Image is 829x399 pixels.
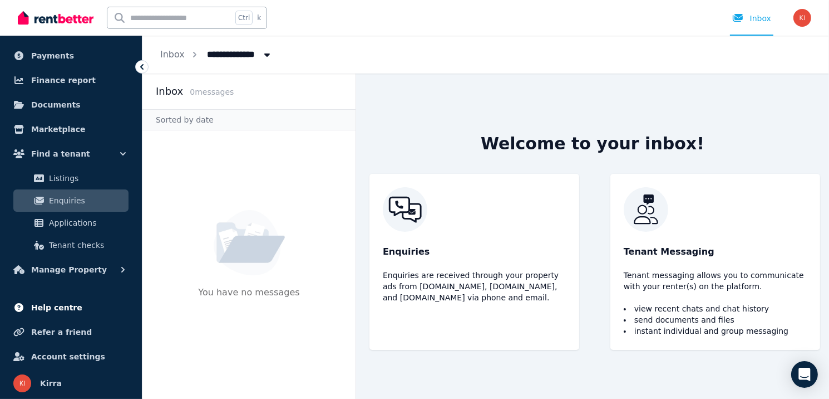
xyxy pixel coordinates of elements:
[31,123,85,136] span: Marketplace
[9,296,133,319] a: Help centre
[624,270,807,292] p: Tenant messaging allows you to communicate with your renter(s) on the platform.
[235,11,253,25] span: Ctrl
[13,167,129,189] a: Listings
[13,374,31,392] img: Kirra
[31,98,81,111] span: Documents
[49,172,124,185] span: Listings
[9,118,133,140] a: Marketplace
[31,263,107,276] span: Manage Property
[214,210,285,276] img: No Message Available
[624,303,807,314] li: view recent chats and chat history
[9,346,133,368] a: Account settings
[160,49,185,60] a: Inbox
[9,94,133,116] a: Documents
[18,9,93,26] img: RentBetter
[31,49,74,62] span: Payments
[383,245,566,259] p: Enquiries
[257,13,261,22] span: k
[624,325,807,337] li: instant individual and group messaging
[9,321,133,343] a: Refer a friend
[31,350,105,363] span: Account settings
[383,187,566,232] img: RentBetter Inbox
[383,270,566,303] p: Enquiries are received through your property ads from [DOMAIN_NAME], [DOMAIN_NAME], and [DOMAIN_N...
[31,147,90,160] span: Find a tenant
[13,234,129,256] a: Tenant checks
[40,377,62,390] span: Kirra
[624,187,807,232] img: RentBetter Inbox
[142,109,356,130] div: Sorted by date
[31,74,96,87] span: Finance report
[31,301,82,314] span: Help centre
[31,325,92,339] span: Refer a friend
[9,69,133,91] a: Finance report
[49,194,124,207] span: Enquiries
[156,84,183,99] h2: Inbox
[49,216,124,230] span: Applications
[624,245,714,259] span: Tenant Messaging
[9,259,133,281] button: Manage Property
[791,361,818,388] div: Open Intercom Messenger
[13,212,129,234] a: Applications
[481,134,704,154] h2: Welcome to your inbox!
[9,143,133,165] button: Find a tenant
[732,13,771,24] div: Inbox
[49,239,124,252] span: Tenant checks
[793,9,811,27] img: Kirra
[9,45,133,67] a: Payments
[198,286,299,319] p: You have no messages
[142,36,290,74] nav: Breadcrumb
[13,189,129,212] a: Enquiries
[624,314,807,325] li: send documents and files
[190,87,234,96] span: 0 message s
